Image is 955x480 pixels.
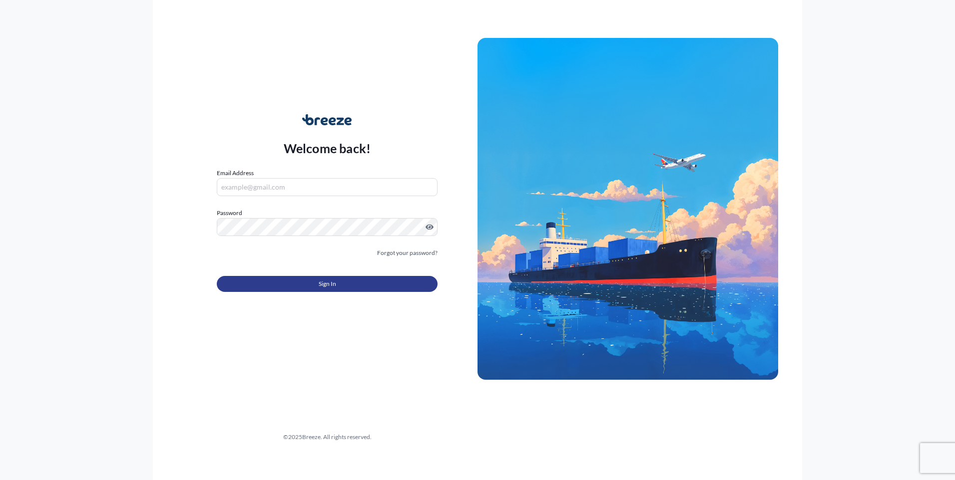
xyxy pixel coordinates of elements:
[426,223,434,231] button: Show password
[284,140,371,156] p: Welcome back!
[377,248,438,258] a: Forgot your password?
[177,432,477,442] div: © 2025 Breeze. All rights reserved.
[217,168,254,178] label: Email Address
[217,178,438,196] input: example@gmail.com
[217,208,438,218] label: Password
[477,38,778,379] img: Ship illustration
[319,279,336,289] span: Sign In
[217,276,438,292] button: Sign In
